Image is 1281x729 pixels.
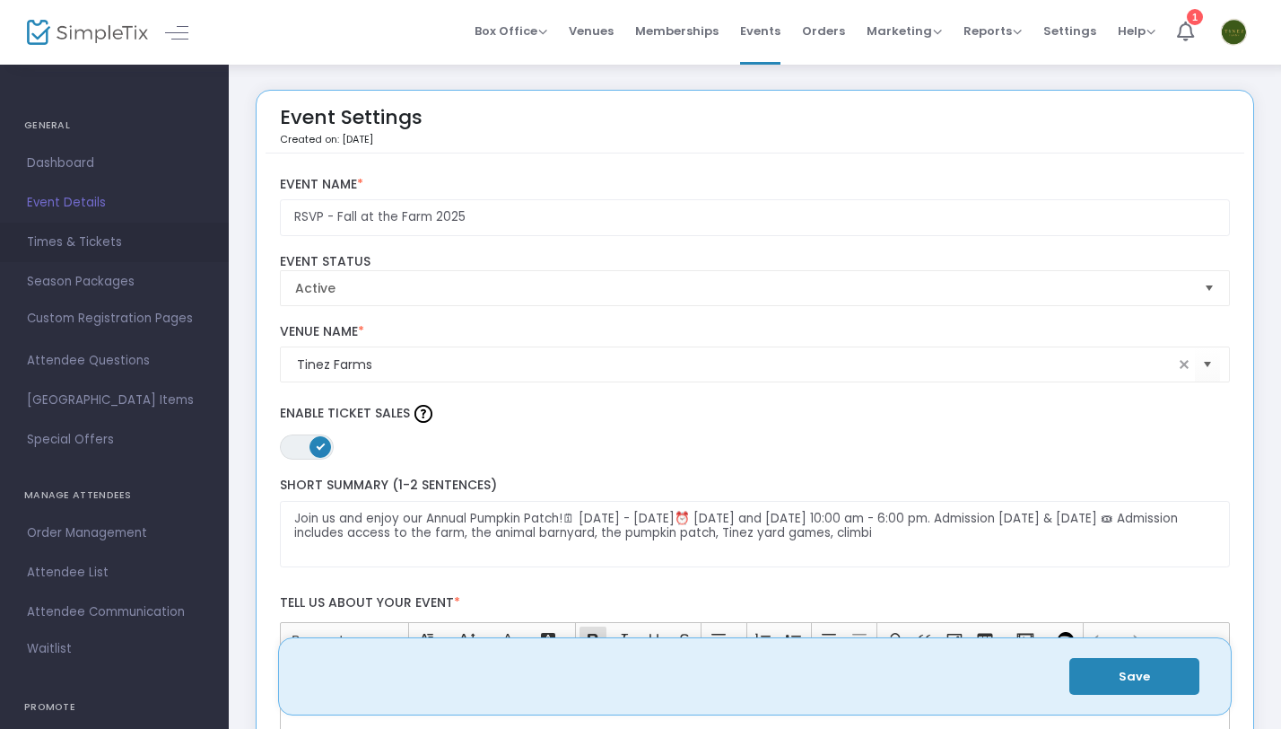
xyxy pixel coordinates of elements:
button: Select [1197,271,1222,305]
span: Times & Tickets [27,231,202,254]
input: Select Venue [297,356,1174,374]
span: ON [316,442,325,451]
label: Venue Name [280,324,1231,340]
span: Order Management [27,522,202,545]
span: Events [740,8,780,54]
span: Venues [569,8,614,54]
img: question-mark [414,405,432,423]
input: Enter Event Name [280,199,1231,236]
span: Attendee Communication [27,601,202,624]
div: 1 [1187,7,1203,23]
div: Editor toolbar [280,622,1231,658]
span: Marketing [867,22,942,40]
span: Attendee Questions [27,349,202,373]
span: [GEOGRAPHIC_DATA] Items [27,389,202,412]
h4: PROMOTE [24,689,205,725]
span: clear [1173,354,1195,375]
p: Created on: [DATE] [280,132,423,147]
span: Paragraph [292,629,385,651]
span: Settings [1043,8,1096,54]
span: Dashboard [27,152,202,175]
span: Box Office [475,22,547,40]
label: Tell us about your event [271,585,1239,622]
h4: MANAGE ATTENDEES [24,478,205,514]
span: Special Offers [27,428,202,452]
label: Enable Ticket Sales [280,400,1231,427]
label: Event Status [280,254,1231,270]
span: Attendee List [27,561,202,584]
button: Paragraph [283,627,405,654]
span: Memberships [635,8,719,54]
span: Waitlist [27,640,72,658]
span: Reports [963,22,1022,40]
span: Short Summary (1-2 Sentences) [280,476,497,494]
span: Help [1118,22,1155,40]
span: Custom Registration Pages [27,310,193,328]
span: Orders [802,8,845,54]
span: Active [295,279,1190,297]
button: Select [1195,347,1220,383]
button: Save [1069,658,1199,695]
div: Event Settings [280,100,423,153]
span: Season Packages [27,270,202,294]
span: Event Details [27,191,202,215]
h4: GENERAL [24,108,205,144]
label: Event Name [280,177,1231,193]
